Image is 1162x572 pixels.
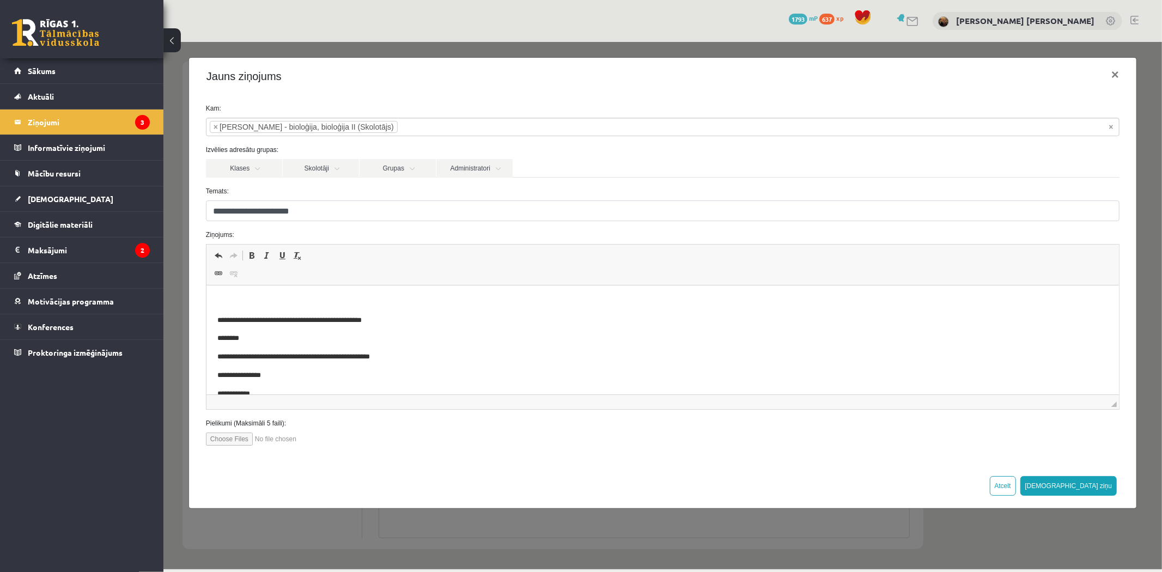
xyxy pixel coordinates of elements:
a: Unlink [63,224,78,239]
body: Editor, wiswyg-editor-47433864850740-1760004337-126 [11,11,902,132]
span: Sākums [28,66,56,76]
a: Undo (Ctrl+Z) [47,206,63,221]
a: 637 xp [819,14,849,22]
a: Rīgas 1. Tālmācības vidusskola [12,19,99,46]
label: Pielikumi (Maksimāli 5 faili): [34,376,964,386]
a: Informatīvie ziņojumi [14,135,150,160]
span: Motivācijas programma [28,296,114,306]
a: Bold (Ctrl+B) [81,206,96,221]
li: Elza Saulīte - bioloģija, bioloģija II (Skolotājs) [46,79,234,91]
span: Mācību resursi [28,168,81,178]
a: Ziņojumi3 [14,109,150,135]
a: Klases [42,117,119,136]
a: 1793 mP [789,14,818,22]
span: Digitālie materiāli [28,220,93,229]
span: Aktuāli [28,92,54,101]
span: mP [809,14,818,22]
a: [DEMOGRAPHIC_DATA] [14,186,150,211]
legend: Ziņojumi [28,109,150,135]
img: Pēteris Anatolijs Drazlovskis [938,16,949,27]
span: Konferences [28,322,74,332]
a: Proktoringa izmēģinājums [14,340,150,365]
legend: Maksājumi [28,238,150,263]
span: × [50,80,54,90]
a: Digitālie materiāli [14,212,150,237]
label: Kam: [34,62,964,71]
a: Aktuāli [14,84,150,109]
span: Atzīmes [28,271,57,281]
a: Grupas [196,117,272,136]
a: Remove Format [126,206,142,221]
i: 2 [135,243,150,258]
span: [DEMOGRAPHIC_DATA] [28,194,113,204]
button: × [939,17,964,48]
span: Noņemt visus vienumus [946,80,950,90]
span: 1793 [789,14,807,25]
a: Link (Ctrl+K) [47,224,63,239]
a: Underline (Ctrl+U) [111,206,126,221]
i: 3 [135,115,150,130]
label: Izvēlies adresātu grupas: [34,103,964,113]
a: [PERSON_NAME] [PERSON_NAME] [956,15,1094,26]
span: Resize [948,360,953,365]
span: Proktoringa izmēģinājums [28,348,123,357]
button: Atcelt [826,434,853,454]
span: xp [836,14,843,22]
a: Sākums [14,58,150,83]
a: Mācību resursi [14,161,150,186]
legend: Informatīvie ziņojumi [28,135,150,160]
a: Administratori [273,117,349,136]
label: Temats: [34,144,964,154]
a: Maksājumi2 [14,238,150,263]
a: Motivācijas programma [14,289,150,314]
a: Italic (Ctrl+I) [96,206,111,221]
button: [DEMOGRAPHIC_DATA] ziņu [857,434,954,454]
a: Redo (Ctrl+Y) [63,206,78,221]
span: 637 [819,14,835,25]
iframe: Editor, wiswyg-editor-47433864850740-1760004337-126 [43,244,956,352]
label: Ziņojums: [34,188,964,198]
a: Atzīmes [14,263,150,288]
a: Skolotāji [119,117,196,136]
a: Konferences [14,314,150,339]
h4: Jauns ziņojums [43,26,118,42]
